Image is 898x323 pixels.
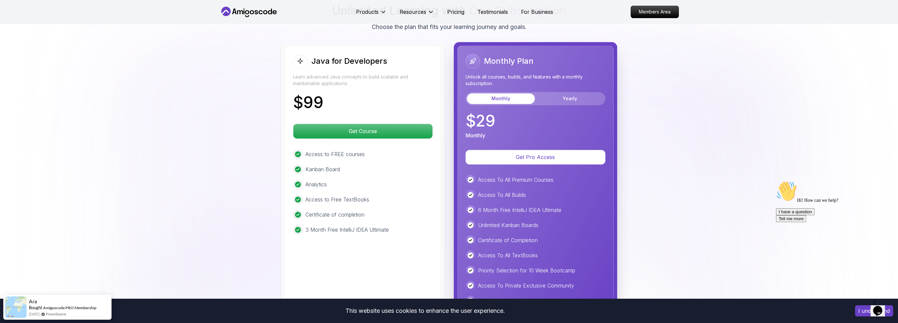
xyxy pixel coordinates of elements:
a: Members Area [631,6,679,18]
span: [DATE] [29,311,39,317]
a: Amigoscode PRO Membership [43,305,96,310]
button: Get Pro Access [466,150,605,164]
p: 3 Month Free IntelliJ IDEA Ultimate [305,226,389,234]
p: Analytics [305,180,327,188]
button: Products [356,8,386,21]
p: Monthly [466,131,485,139]
p: Access To Private Exclusive Community [478,282,574,289]
p: Choose the plan that fits your learning journey and goals. [372,22,527,32]
h2: Monthly Plan [484,56,533,66]
p: Access To All Premium Courses [478,176,553,184]
div: 👋Hi! How can we help?I have a questionTell me more [3,3,121,44]
button: Tell me more [3,37,33,44]
p: Access To All TextBooks [478,251,538,259]
button: Resources [400,8,434,21]
button: Monthly [467,93,535,104]
p: Kanban Board [305,165,340,173]
a: Testimonials [477,8,508,16]
a: Pricing [447,8,464,16]
p: 6 Month Free IntelliJ IDEA Ultimate [478,206,561,214]
span: Hi! How can we help? [3,20,65,25]
p: Access to FREE courses [305,150,365,158]
img: provesource social proof notification image [5,296,27,318]
p: Unlock all courses, builds, and features with a monthly subscription. [466,74,605,87]
p: $ 29 [466,113,495,129]
button: I have a question [3,30,41,37]
button: Get Course [293,124,433,139]
p: Access to Free TextBooks [305,196,369,203]
a: For Business [521,8,553,16]
p: Unlimited Kanban Boards [478,221,538,229]
span: Ara [29,299,37,304]
span: Bought [29,305,42,310]
p: Get Course [293,124,432,138]
a: Get Pro Access [466,154,605,160]
p: Resources [400,8,426,16]
img: :wave: [3,3,24,24]
p: Access To All Builds [478,191,526,199]
p: Webinar Access [478,297,516,305]
iframe: chat widget [870,297,891,316]
div: This website uses cookies to enhance the user experience. [5,304,845,318]
p: $ 99 [293,95,324,110]
a: Get Course [293,128,433,134]
h2: Java for Developers [311,56,387,66]
p: Products [356,8,379,16]
button: Accept cookies [855,305,893,316]
iframe: chat widget [773,178,891,293]
p: Certificate of Completion [478,236,538,244]
p: Learn advanced Java concepts to build scalable and maintainable applications. [293,74,433,87]
p: Priority Selection for 10 Week Bootcamp [478,266,575,274]
p: Certificate of completion [305,211,365,219]
button: Yearly [536,93,604,104]
a: ProveSource [46,311,66,317]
